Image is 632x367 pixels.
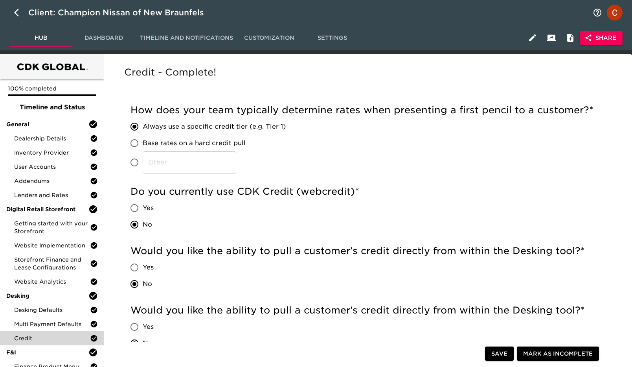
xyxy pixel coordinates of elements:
span: No [143,220,152,229]
button: notifications [588,3,607,22]
span: Lenders and Rates [14,191,90,199]
span: Yes [143,203,154,213]
span: General [6,120,88,128]
span: Dashboard [77,33,130,43]
h5: Do you currently use CDK Credit (webcredit) [130,185,602,198]
span: Desking [6,292,88,300]
h5: Would you like the ability to pull a customer’s credit directly from within the Desking tool? [130,304,602,317]
span: Multi Payment Defaults [14,320,90,328]
span: Storefront Finance and Lease Configurations [14,256,90,271]
span: Customization [243,33,296,43]
span: Share [586,33,616,43]
span: Addendums [14,177,90,185]
span: Website Implementation [14,242,90,249]
div: Client: Champion Nissan of New Braunfels [28,6,215,19]
span: Yes [143,322,154,332]
span: User Accounts [14,163,90,171]
span: Getting started with your Storefront [14,219,90,235]
span: Desking Defaults [14,306,90,314]
p: 100% completed [8,85,96,92]
span: Website Analytics [14,278,90,286]
span: Settings [305,33,359,43]
span: No [143,339,152,348]
span: Credit [14,334,90,342]
button: Client View [542,28,561,47]
span: Base rates on a hard credit pull [143,138,246,148]
h5: Would you like the ability to pull a customer’s credit directly from within the Desking tool? [130,245,602,257]
span: Yes [143,263,154,272]
span: Always use a specific credit tier (e.g. Tier 1) [143,122,286,131]
button: Internal Notes and Comments [561,28,580,47]
span: Digital Retail Storefront [6,205,88,213]
button: Edit Hub [523,28,542,47]
span: Timeline and Notifications [140,33,233,43]
span: Dealership Details [14,135,90,142]
h5: How does your team typically determine rates when presenting a first pencil to a customer? [130,104,602,116]
img: Profile [607,5,623,20]
input: Other [143,151,236,173]
button: Share [580,31,623,45]
span: Inventory Provider [14,149,90,157]
span: No [143,279,152,289]
span: Timeline and Status [6,103,98,112]
button: Mark as Incomplete [517,347,599,361]
span: Mark as Incomplete [523,349,593,359]
span: F&I [6,349,88,356]
span: Save [491,349,507,359]
span: Hub [14,33,68,43]
h5: Credit - Complete! [124,66,608,79]
button: Save [485,347,514,361]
